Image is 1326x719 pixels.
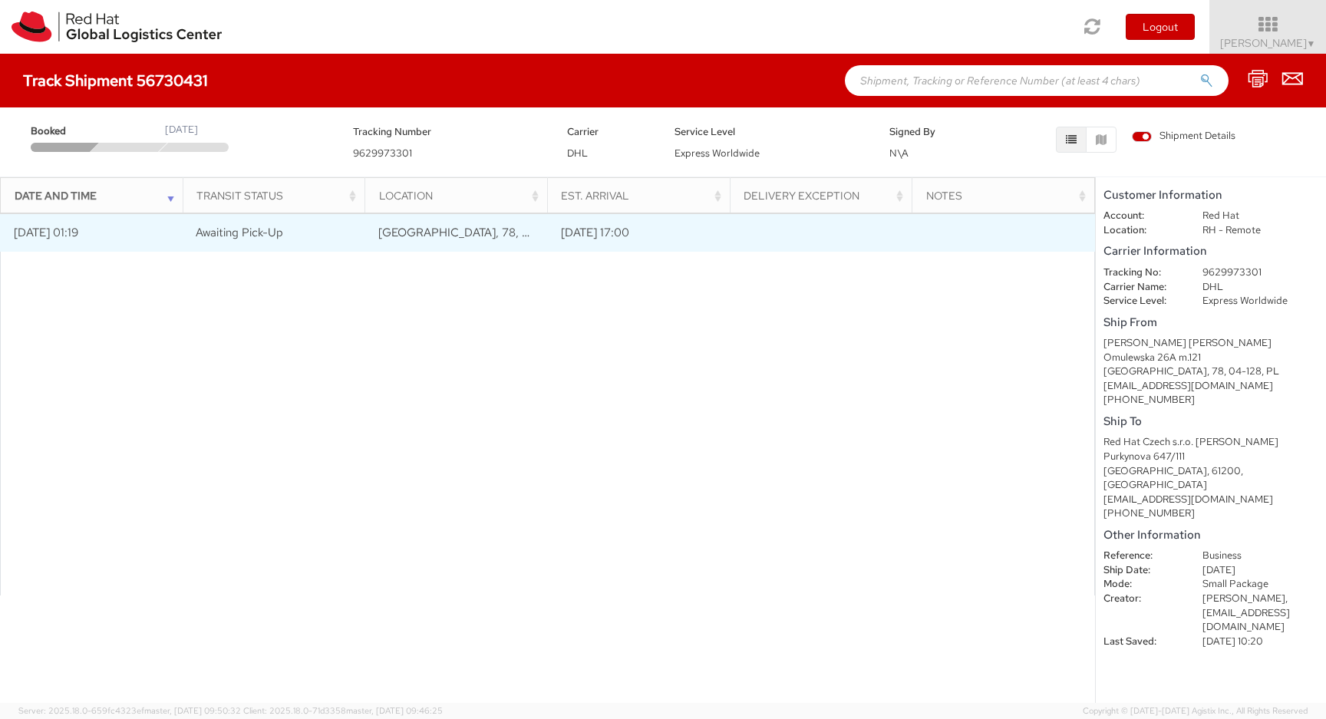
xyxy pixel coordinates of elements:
dt: Account: [1092,209,1191,223]
span: DHL [567,147,588,160]
span: Shipment Details [1132,129,1235,143]
div: [EMAIL_ADDRESS][DOMAIN_NAME] [1103,379,1318,394]
h5: Ship From [1103,316,1318,329]
span: Warszawa, 78, PL [378,225,536,240]
div: [GEOGRAPHIC_DATA], 78, 04-128, PL [1103,364,1318,379]
h5: Ship To [1103,415,1318,428]
span: [PERSON_NAME] [1220,36,1316,50]
div: Est. Arrival [561,188,724,203]
h5: Customer Information [1103,189,1318,202]
div: Purkynova 647/111 [1103,450,1318,464]
button: Logout [1126,14,1195,40]
div: Date and Time [15,188,178,203]
div: Red Hat Czech s.r.o. [PERSON_NAME] [1103,435,1318,450]
h5: Tracking Number [353,127,545,137]
div: Notes [926,188,1090,203]
img: rh-logistics-00dfa346123c4ec078e1.svg [12,12,222,42]
span: master, [DATE] 09:46:25 [346,705,443,716]
div: Delivery Exception [744,188,907,203]
dt: Creator: [1092,592,1191,606]
dt: Ship Date: [1092,563,1191,578]
span: master, [DATE] 09:50:32 [144,705,241,716]
span: Client: 2025.18.0-71d3358 [243,705,443,716]
div: [PHONE_NUMBER] [1103,393,1318,407]
span: Booked [31,124,97,139]
dt: Tracking No: [1092,266,1191,280]
div: [EMAIL_ADDRESS][DOMAIN_NAME] [1103,493,1318,507]
div: Transit Status [196,188,360,203]
h5: Carrier Information [1103,245,1318,258]
h5: Carrier [567,127,651,137]
div: [PHONE_NUMBER] [1103,506,1318,521]
dt: Service Level: [1092,294,1191,308]
h5: Service Level [675,127,866,137]
dt: Reference: [1092,549,1191,563]
div: Omulewska 26A m.121 [1103,351,1318,365]
span: ▼ [1307,38,1316,50]
span: Express Worldwide [675,147,760,160]
div: [DATE] [165,123,198,137]
div: [GEOGRAPHIC_DATA], 61200, [GEOGRAPHIC_DATA] [1103,464,1318,493]
span: Copyright © [DATE]-[DATE] Agistix Inc., All Rights Reserved [1083,705,1308,717]
h5: Signed By [889,127,974,137]
label: Shipment Details [1132,129,1235,146]
span: [PERSON_NAME], [1202,592,1288,605]
div: [PERSON_NAME] [PERSON_NAME] [1103,336,1318,351]
span: N\A [889,147,909,160]
dt: Last Saved: [1092,635,1191,649]
td: [DATE] 17:00 [547,213,730,252]
span: Awaiting Pick-Up [196,225,283,240]
input: Shipment, Tracking or Reference Number (at least 4 chars) [845,65,1229,96]
div: Location [379,188,543,203]
h5: Other Information [1103,529,1318,542]
dt: Location: [1092,223,1191,238]
dt: Mode: [1092,577,1191,592]
span: Server: 2025.18.0-659fc4323ef [18,705,241,716]
h4: Track Shipment 56730431 [23,72,208,89]
span: 9629973301 [353,147,412,160]
dt: Carrier Name: [1092,280,1191,295]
